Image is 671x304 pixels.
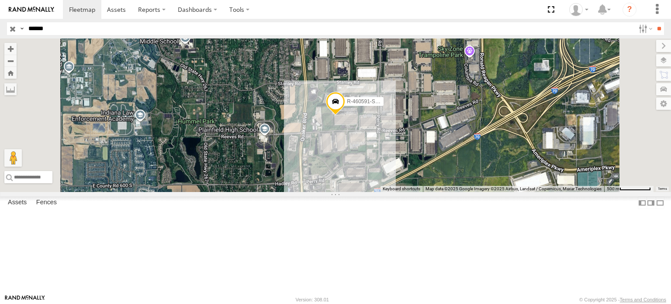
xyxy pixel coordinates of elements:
div: © Copyright 2025 - [579,297,666,302]
span: R-460591-Swing [347,98,386,104]
button: Zoom in [4,43,17,55]
button: Drag Pegman onto the map to open Street View [4,149,22,167]
label: Measure [4,83,17,95]
label: Assets [3,197,31,209]
button: Map Scale: 500 m per 68 pixels [604,186,654,192]
label: Fences [32,197,61,209]
label: Dock Summary Table to the Right [647,196,655,209]
img: rand-logo.svg [9,7,54,13]
label: Dock Summary Table to the Left [638,196,647,209]
div: Idaliz Kaminski [566,3,591,16]
button: Zoom Home [4,67,17,79]
span: 500 m [607,186,619,191]
label: Hide Summary Table [656,196,664,209]
span: Map data ©2025 Google Imagery ©2025 Airbus, Landsat / Copernicus, Maxar Technologies [425,186,602,191]
i: ? [623,3,636,17]
label: Map Settings [656,98,671,110]
label: Search Filter Options [635,22,654,35]
label: Search Query [18,22,25,35]
a: Visit our Website [5,295,45,304]
a: Terms (opens in new tab) [658,187,667,191]
a: Terms and Conditions [620,297,666,302]
button: Zoom out [4,55,17,67]
button: Keyboard shortcuts [383,186,420,192]
div: Version: 308.01 [296,297,329,302]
